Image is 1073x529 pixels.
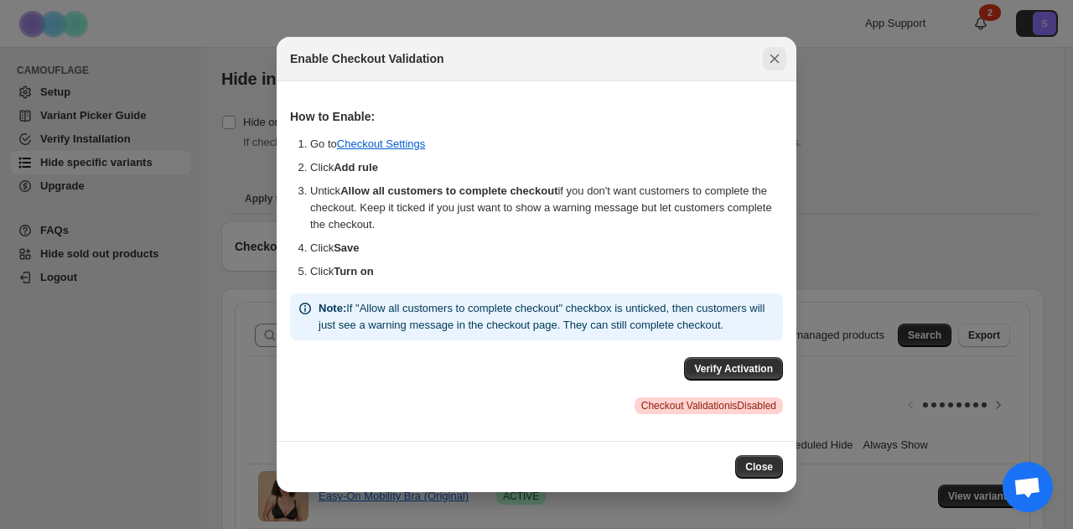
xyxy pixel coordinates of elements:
[334,265,373,277] b: Turn on
[735,455,783,479] button: Close
[310,263,783,280] li: Click
[337,137,426,150] a: Checkout Settings
[334,241,359,254] b: Save
[310,136,783,153] li: Go to
[310,159,783,176] li: Click
[290,108,783,125] h3: How to Enable:
[290,50,444,67] h2: Enable Checkout Validation
[641,399,776,412] span: Checkout Validation is Disabled
[763,47,786,70] button: Close
[310,183,783,233] li: Untick if you don't want customers to complete the checkout. Keep it ticked if you just want to s...
[684,357,783,381] button: Verify Activation
[319,302,346,314] strong: Note:
[334,161,378,174] b: Add rule
[745,460,773,474] span: Close
[340,184,557,197] b: Allow all customers to complete checkout
[319,300,776,334] p: If "Allow all customers to complete checkout" checkbox is unticked, then customers will just see ...
[310,240,783,257] li: Click
[1003,462,1053,512] div: Open chat
[694,362,773,376] span: Verify Activation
